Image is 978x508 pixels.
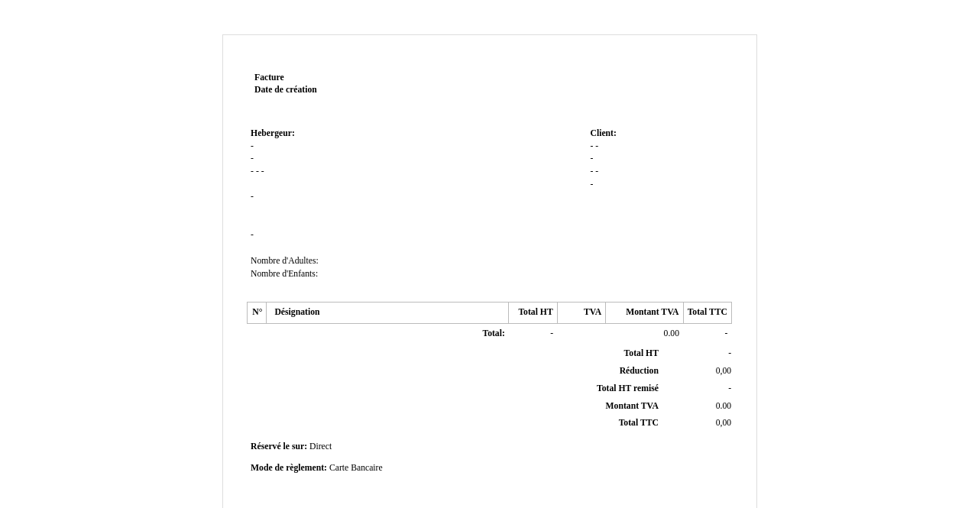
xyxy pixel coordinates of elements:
span: - [590,167,593,176]
span: Nombre d'Adultes: [251,256,319,266]
span: - [728,348,731,358]
span: 0,00 [716,366,731,376]
span: Total: [482,328,504,338]
span: 0,00 [716,418,731,428]
span: - [251,141,254,151]
span: Client: [590,128,616,138]
span: - [251,167,254,176]
span: - [590,141,593,151]
span: Direct [309,442,332,451]
span: 0.00 [716,401,731,411]
th: Désignation [267,303,509,324]
span: - [728,383,731,393]
span: - [256,167,259,176]
th: Total HT [509,303,557,324]
th: N° [248,303,267,324]
span: 0.00 [664,328,679,338]
span: Facture [254,73,284,83]
strong: Date de création [254,85,317,95]
span: - [590,154,593,163]
th: TVA [557,303,605,324]
th: Total TTC [683,303,731,324]
span: Total HT [624,348,659,358]
span: Montant TVA [606,401,659,411]
span: - [590,180,593,189]
span: - [251,154,254,163]
span: - [595,167,598,176]
span: Réservé le [251,442,290,451]
span: Carte Bancaire [329,463,383,473]
span: - [550,328,553,338]
span: - [725,328,728,338]
span: - [595,141,598,151]
span: Nombre d'Enfants: [251,269,318,279]
span: Hebergeur: [251,128,295,138]
span: - [251,192,254,202]
span: - [251,230,254,240]
span: Réduction [620,366,659,376]
span: Total HT remisé [597,383,659,393]
span: sur: [292,442,307,451]
span: Total TTC [619,418,659,428]
span: Mode de règlement: [251,463,327,473]
th: Montant TVA [606,303,683,324]
span: - [261,167,264,176]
